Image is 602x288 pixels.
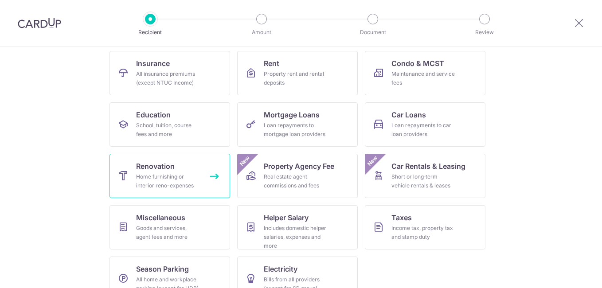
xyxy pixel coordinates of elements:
a: RenovationHome furnishing or interior reno-expenses [109,154,230,198]
a: RentProperty rent and rental deposits [237,51,358,95]
div: Loan repayments to car loan providers [391,121,455,139]
a: Car LoansLoan repayments to car loan providers [365,102,485,147]
span: Season Parking [136,264,189,274]
div: Home furnishing or interior reno-expenses [136,172,200,190]
span: Condo & MCST [391,58,444,69]
span: Mortgage Loans [264,109,320,120]
span: New [365,154,380,168]
div: Property rent and rental deposits [264,70,328,87]
span: Car Loans [391,109,426,120]
a: MiscellaneousGoods and services, agent fees and more [109,205,230,249]
div: Loan repayments to mortgage loan providers [264,121,328,139]
span: Insurance [136,58,170,69]
a: EducationSchool, tuition, course fees and more [109,102,230,147]
div: Goods and services, agent fees and more [136,224,200,241]
a: Helper SalaryIncludes domestic helper salaries, expenses and more [237,205,358,249]
span: Renovation [136,161,175,171]
div: Income tax, property tax and stamp duty [391,224,455,241]
div: Includes domestic helper salaries, expenses and more [264,224,328,250]
a: TaxesIncome tax, property tax and stamp duty [365,205,485,249]
a: InsuranceAll insurance premiums (except NTUC Income) [109,51,230,95]
span: New [238,154,252,168]
span: Taxes [391,212,412,223]
div: School, tuition, course fees and more [136,121,200,139]
div: Maintenance and service fees [391,70,455,87]
span: Miscellaneous [136,212,185,223]
p: Review [452,28,517,37]
span: Property Agency Fee [264,161,334,171]
div: Short or long‑term vehicle rentals & leases [391,172,455,190]
p: Document [340,28,406,37]
span: Education [136,109,171,120]
div: Real estate agent commissions and fees [264,172,328,190]
span: Rent [264,58,279,69]
a: Property Agency FeeReal estate agent commissions and feesNew [237,154,358,198]
a: Car Rentals & LeasingShort or long‑term vehicle rentals & leasesNew [365,154,485,198]
a: Mortgage LoansLoan repayments to mortgage loan providers [237,102,358,147]
span: Helper Salary [264,212,309,223]
div: All insurance premiums (except NTUC Income) [136,70,200,87]
span: Electricity [264,264,297,274]
img: CardUp [18,18,61,28]
p: Amount [229,28,294,37]
p: Recipient [117,28,183,37]
a: Condo & MCSTMaintenance and service fees [365,51,485,95]
span: Car Rentals & Leasing [391,161,465,171]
